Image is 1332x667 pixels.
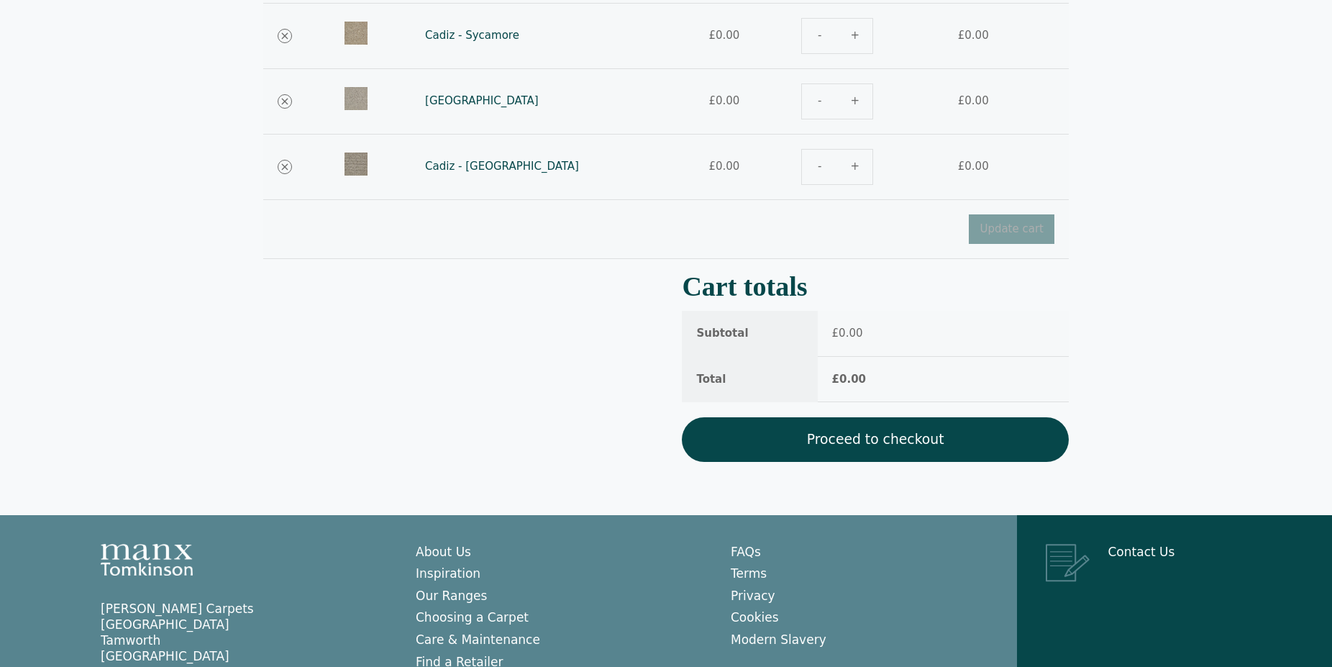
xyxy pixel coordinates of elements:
bdi: 0.00 [958,29,989,42]
span: £ [958,94,965,107]
th: Subtotal [682,311,817,357]
img: Manx Tomkinson Logo [101,544,193,576]
span: £ [958,29,965,42]
bdi: 0.00 [958,94,989,107]
a: Remove Cadiz - Cathedral from cart [278,94,292,109]
h2: Cart totals [682,276,1069,297]
img: Cadiz-Marbella [345,153,368,176]
a: FAQs [731,545,761,559]
a: Our Ranges [416,589,487,603]
a: Cadiz - [GEOGRAPHIC_DATA] [425,160,579,173]
a: About Us [416,545,471,559]
button: Update cart [969,214,1054,244]
bdi: 0.00 [832,373,866,386]
bdi: 0.00 [708,29,739,42]
span: £ [958,160,965,173]
span: £ [832,373,839,386]
a: Choosing a Carpet [416,610,529,625]
a: Cadiz - Sycamore [425,29,519,42]
span: £ [708,29,716,42]
span: £ [708,94,716,107]
a: Modern Slavery [731,632,826,647]
bdi: 0.00 [832,327,863,340]
a: [GEOGRAPHIC_DATA] [425,94,539,107]
img: Cadiz-Sycamore [345,22,368,45]
th: Total [682,357,817,403]
span: £ [832,327,839,340]
a: Privacy [731,589,775,603]
a: Remove Cadiz - Marbella from cart [278,160,292,174]
a: Terms [731,566,767,581]
a: Inspiration [416,566,480,581]
a: Remove Cadiz - Sycamore from cart [278,29,292,43]
img: Cadiz-Cathedral [345,87,368,110]
bdi: 0.00 [708,94,739,107]
a: Contact Us [1108,545,1175,559]
bdi: 0.00 [958,160,989,173]
a: Proceed to checkout [682,417,1069,462]
span: £ [708,160,716,173]
a: Cookies [731,610,779,625]
bdi: 0.00 [708,160,739,173]
a: Care & Maintenance [416,632,540,647]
